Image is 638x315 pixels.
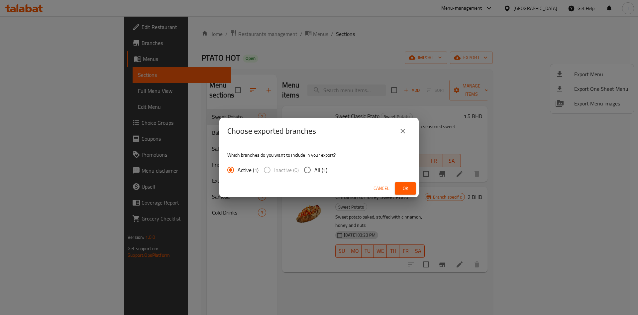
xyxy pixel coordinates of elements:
span: Inactive (0) [274,166,299,174]
button: Ok [395,182,416,195]
p: Which branches do you want to include in your export? [227,152,411,158]
button: Cancel [371,182,392,195]
span: All (1) [314,166,327,174]
span: Ok [400,184,411,193]
button: close [395,123,411,139]
span: Active (1) [238,166,259,174]
h2: Choose exported branches [227,126,316,136]
span: Cancel [373,184,389,193]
